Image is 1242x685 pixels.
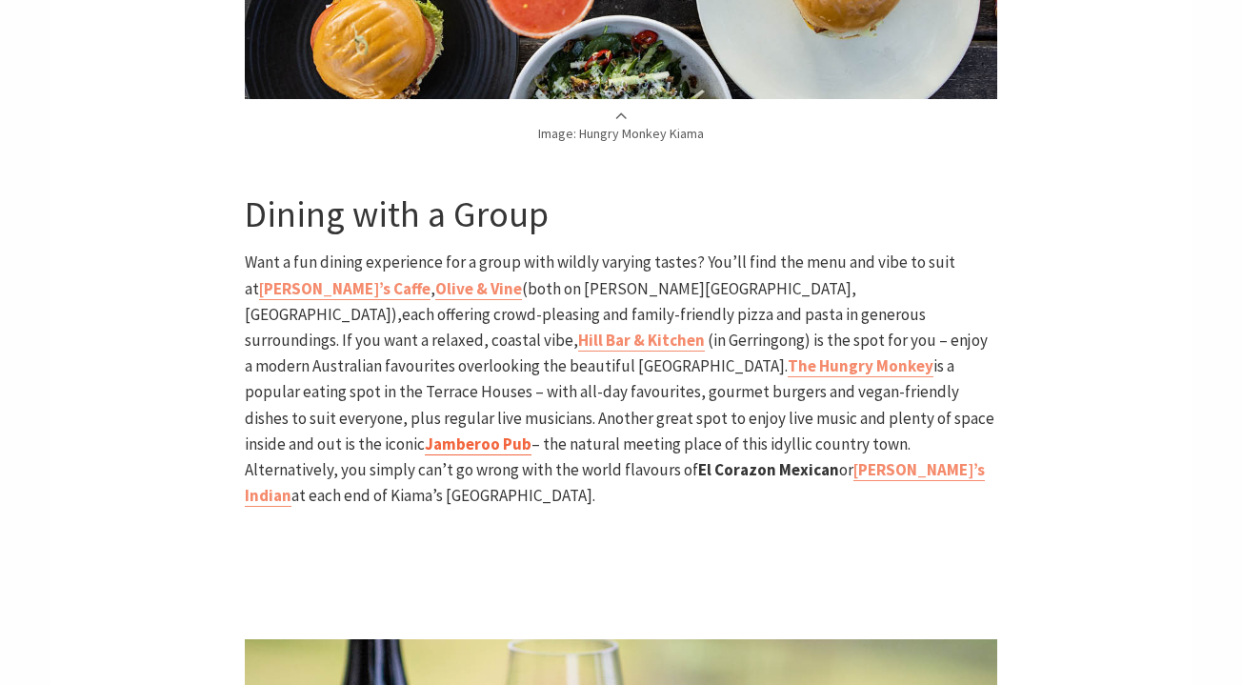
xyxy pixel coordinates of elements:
[245,278,856,325] span: (both on [PERSON_NAME][GEOGRAPHIC_DATA], [GEOGRAPHIC_DATA]),
[291,485,595,506] span: at each end of Kiama’s [GEOGRAPHIC_DATA].
[788,355,933,377] a: The Hungry Monkey
[435,278,522,299] b: Olive & Vine
[431,278,435,299] span: ,
[698,459,839,480] b: El Corazon Mexican
[245,109,996,144] p: Image: Hungry Monkey Kiama
[578,330,705,352] a: Hill Bar & Kitchen
[425,433,531,455] a: Jamberoo Pub
[435,278,522,300] a: Olive & Vine
[245,433,911,480] span: – the natural meeting place of this idyllic country town. Alternatively, you simply can’t go wron...
[788,355,933,376] b: The Hungry Monkey
[839,459,853,480] span: or
[425,433,531,454] b: Jamberoo Pub
[245,355,994,454] span: is a popular eating spot in the Terrace Houses – with all-day favourites, gourmet burgers and veg...
[245,192,996,236] h3: Dining with a Group
[245,252,955,298] span: Want a fun dining experience for a group with wildly varying tastes? You’ll find the menu and vib...
[259,278,431,299] b: [PERSON_NAME]’s Caffe
[245,304,988,376] span: each offering crowd-pleasing and family-friendly pizza and pasta in generous surroundings. If you...
[259,278,431,300] a: [PERSON_NAME]’s Caffe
